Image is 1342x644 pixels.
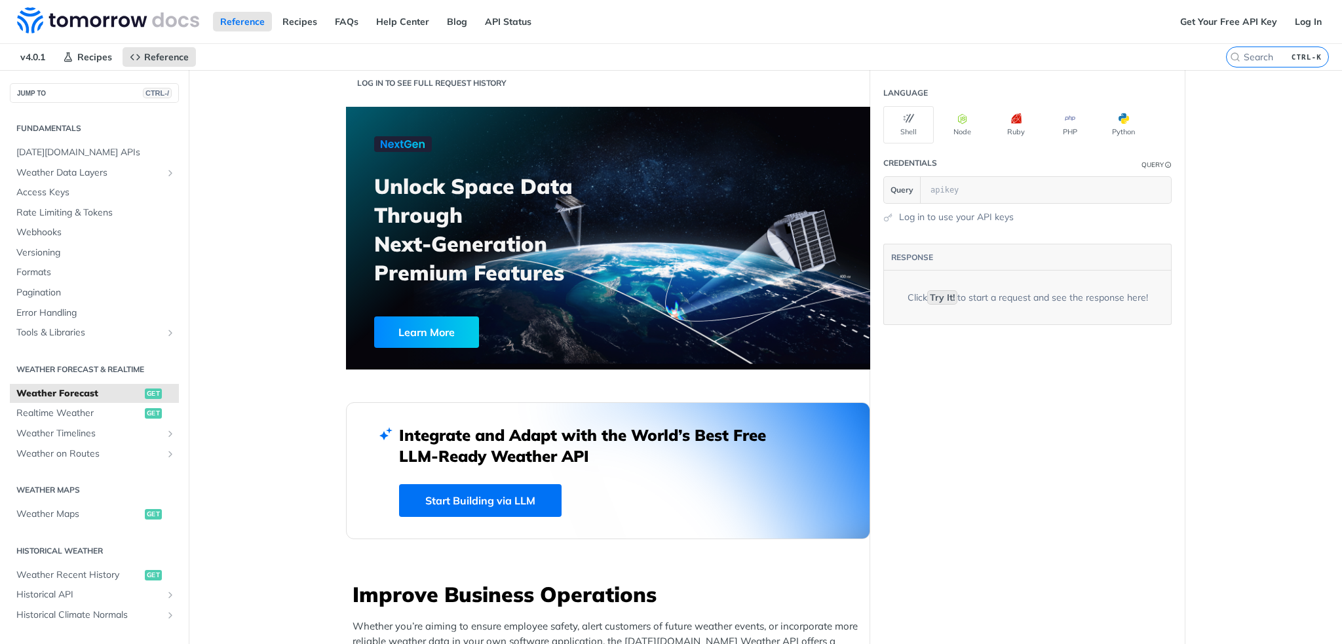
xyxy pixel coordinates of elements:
button: Show subpages for Weather Data Layers [165,168,176,178]
span: Rate Limiting & Tokens [16,206,176,219]
span: get [145,509,162,520]
a: Versioning [10,243,179,263]
span: Reference [144,51,189,63]
a: Recipes [56,47,119,67]
kbd: CTRL-K [1288,50,1325,64]
a: Start Building via LLM [399,484,562,517]
button: More Languages [1152,115,1172,135]
div: Language [883,87,928,99]
code: Try It! [927,290,957,305]
a: Pagination [10,283,179,303]
a: [DATE][DOMAIN_NAME] APIs [10,143,179,162]
a: Weather Forecastget [10,384,179,404]
a: Tools & LibrariesShow subpages for Tools & Libraries [10,323,179,343]
a: Reference [123,47,196,67]
a: Log In [1288,12,1329,31]
button: Show subpages for Weather on Routes [165,449,176,459]
button: Show subpages for Weather Timelines [165,428,176,439]
button: Show subpages for Tools & Libraries [165,328,176,338]
span: Query [891,184,913,196]
button: Show subpages for Historical API [165,590,176,600]
div: Query [1141,160,1164,170]
div: Log in to see full request history [346,77,507,89]
a: Blog [440,12,474,31]
a: Historical Climate NormalsShow subpages for Historical Climate Normals [10,605,179,625]
button: Query [884,177,921,203]
a: Weather on RoutesShow subpages for Weather on Routes [10,444,179,464]
h2: Historical Weather [10,545,179,557]
span: Weather Maps [16,508,142,521]
a: Error Handling [10,303,179,323]
img: Tomorrow.io Weather API Docs [17,7,199,33]
span: v4.0.1 [13,47,52,67]
a: Formats [10,263,179,282]
a: Realtime Weatherget [10,404,179,423]
a: Reference [213,12,272,31]
span: Historical API [16,588,162,601]
button: RESPONSE [891,251,934,264]
h2: Weather Maps [10,484,179,496]
span: Access Keys [16,186,176,199]
h2: Weather Forecast & realtime [10,364,179,375]
a: Help Center [369,12,436,31]
input: apikey [924,177,1154,203]
a: Log in to use your API keys [899,210,1014,224]
button: PHP [1045,106,1095,143]
span: get [145,408,162,419]
a: Weather Data LayersShow subpages for Weather Data Layers [10,163,179,183]
a: Weather Recent Historyget [10,565,179,585]
a: API Status [478,12,539,31]
span: Formats [16,266,176,279]
span: Pagination [16,286,176,299]
i: Information [1165,162,1172,168]
span: Error Handling [16,307,176,320]
span: get [145,570,162,580]
button: Node [937,106,987,143]
h3: Improve Business Operations [353,580,870,609]
span: Weather Forecast [16,387,142,400]
button: Shell [883,106,934,143]
a: Weather Mapsget [10,504,179,524]
span: get [145,388,162,399]
span: [DATE][DOMAIN_NAME] APIs [16,146,176,159]
a: Learn More [374,316,573,348]
span: Tools & Libraries [16,326,162,339]
button: JUMP TOCTRL-/ [10,83,179,103]
a: Historical APIShow subpages for Historical API [10,585,179,605]
div: Learn More [374,316,479,348]
button: Show subpages for Historical Climate Normals [165,610,176,620]
button: Ruby [991,106,1041,143]
a: Recipes [275,12,324,31]
span: Historical Climate Normals [16,609,162,622]
a: Webhooks [10,223,179,242]
a: Access Keys [10,183,179,202]
span: Weather Recent History [16,569,142,582]
div: Credentials [883,157,937,169]
div: QueryInformation [1141,160,1172,170]
img: NextGen [374,136,432,152]
h2: Integrate and Adapt with the World’s Best Free LLM-Ready Weather API [399,425,786,466]
span: Weather Data Layers [16,166,162,180]
button: Python [1098,106,1149,143]
span: Webhooks [16,226,176,239]
span: Weather Timelines [16,427,162,440]
span: Recipes [77,51,112,63]
a: Weather TimelinesShow subpages for Weather Timelines [10,424,179,444]
span: Versioning [16,246,176,259]
span: Realtime Weather [16,407,142,420]
span: Weather on Routes [16,447,162,461]
svg: Search [1230,52,1240,62]
button: Hide [1154,183,1168,197]
span: CTRL-/ [143,88,172,98]
a: Get Your Free API Key [1173,12,1284,31]
div: Click to start a request and see the response here! [908,291,1148,305]
a: Rate Limiting & Tokens [10,203,179,223]
h2: Fundamentals [10,123,179,134]
h3: Unlock Space Data Through Next-Generation Premium Features [374,172,623,287]
a: FAQs [328,12,366,31]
